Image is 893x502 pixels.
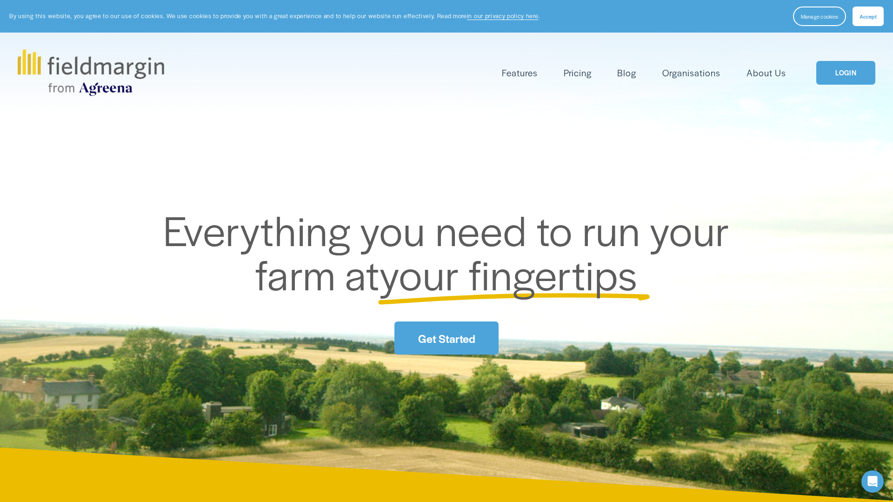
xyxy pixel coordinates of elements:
[380,244,638,302] span: your fingertips
[18,49,164,96] img: fieldmargin.com
[853,7,884,26] button: Accept
[502,65,538,80] a: folder dropdown
[163,200,740,303] span: Everything you need to run your farm at
[816,61,875,85] a: LOGIN
[9,12,540,20] p: By using this website, you agree to our use of cookies. We use cookies to provide you with a grea...
[801,13,838,20] span: Manage cookies
[394,321,499,355] a: Get Started
[793,7,846,26] button: Manage cookies
[746,65,786,80] a: About Us
[502,66,538,80] span: Features
[617,65,636,80] a: Blog
[662,65,720,80] a: Organisations
[860,13,877,20] span: Accept
[861,470,884,493] div: Open Intercom Messenger
[467,12,539,20] a: in our privacy policy here
[564,65,592,80] a: Pricing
